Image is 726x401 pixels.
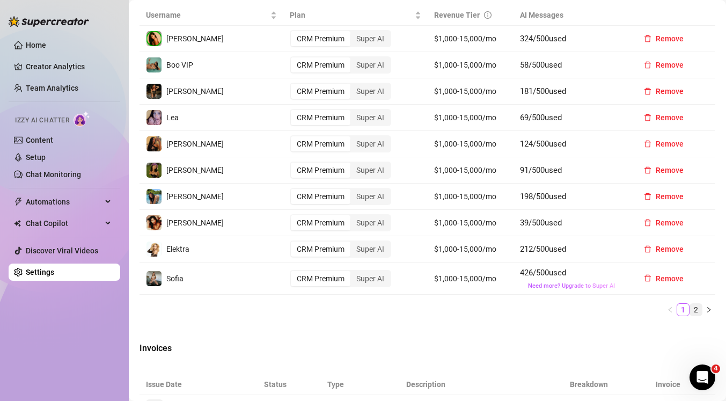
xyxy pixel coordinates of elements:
[656,34,684,43] span: Remove
[635,214,692,231] button: Remove
[702,303,715,316] li: Next Page
[350,57,390,72] div: Super AI
[290,270,391,287] div: segmented control
[350,271,390,286] div: Super AI
[690,303,702,316] li: 2
[146,136,162,151] img: Lucy
[656,87,684,96] span: Remove
[635,270,692,287] button: Remove
[146,31,162,46] img: Jade
[520,60,562,70] span: 58 / 500 used
[140,5,283,26] th: Username
[26,268,54,276] a: Settings
[428,105,514,131] td: $1,000-15,000/mo
[146,163,162,178] img: Dawn
[712,364,720,373] span: 4
[656,140,684,148] span: Remove
[15,115,69,126] span: Izzy AI Chatter
[528,282,615,289] span: Need more? Upgrade to Super AI
[166,61,193,69] span: Boo VIP
[667,307,673,313] span: left
[428,236,514,263] td: $1,000-15,000/mo
[644,219,651,227] span: delete
[635,30,692,47] button: Remove
[656,166,684,174] span: Remove
[146,84,162,99] img: Ańa
[677,303,690,316] li: 1
[706,307,712,313] span: right
[644,61,651,69] span: delete
[702,303,715,316] button: right
[291,189,350,204] div: CRM Premium
[321,374,400,395] th: Type
[166,34,224,43] span: [PERSON_NAME]
[428,131,514,157] td: $1,000-15,000/mo
[9,16,89,27] img: logo-BBDzfeDw.svg
[166,218,224,227] span: [PERSON_NAME]
[291,110,350,125] div: CRM Premium
[290,188,391,205] div: segmented control
[514,5,629,26] th: AI Messages
[520,192,566,201] span: 198 / 500 used
[291,163,350,178] div: CRM Premium
[428,210,514,236] td: $1,000-15,000/mo
[140,342,320,355] span: Invoices
[290,9,412,21] span: Plan
[664,303,677,316] button: left
[635,135,692,152] button: Remove
[26,58,112,75] a: Creator Analytics
[621,374,715,395] th: Invoice
[291,271,350,286] div: CRM Premium
[258,374,321,395] th: Status
[656,218,684,227] span: Remove
[350,136,390,151] div: Super AI
[644,274,651,282] span: delete
[290,30,391,47] div: segmented control
[146,215,162,230] img: Shay Baker
[290,162,391,179] div: segmented control
[656,245,684,253] span: Remove
[635,56,692,74] button: Remove
[146,189,162,204] img: Ella
[520,267,622,280] span: 426 / 500 used
[350,242,390,257] div: Super AI
[520,139,566,149] span: 124 / 500 used
[166,166,224,174] span: [PERSON_NAME]
[291,57,350,72] div: CRM Premium
[400,374,558,395] th: Description
[520,165,562,175] span: 91 / 500 used
[428,26,514,52] td: $1,000-15,000/mo
[656,192,684,201] span: Remove
[166,140,224,148] span: [PERSON_NAME]
[166,113,179,122] span: Lea
[26,246,98,255] a: Discover Viral Videos
[290,83,391,100] div: segmented control
[644,114,651,121] span: delete
[428,52,514,78] td: $1,000-15,000/mo
[290,214,391,231] div: segmented control
[690,364,715,390] iframe: Intercom live chat
[434,11,480,19] span: Revenue Tier
[644,35,651,42] span: delete
[644,245,651,253] span: delete
[644,193,651,200] span: delete
[428,78,514,105] td: $1,000-15,000/mo
[635,109,692,126] button: Remove
[290,135,391,152] div: segmented control
[656,61,684,69] span: Remove
[428,184,514,210] td: $1,000-15,000/mo
[26,153,46,162] a: Setup
[350,215,390,230] div: Super AI
[283,5,427,26] th: Plan
[291,31,350,46] div: CRM Premium
[428,157,514,184] td: $1,000-15,000/mo
[74,111,90,127] img: AI Chatter
[26,84,78,92] a: Team Analytics
[635,83,692,100] button: Remove
[146,110,162,125] img: Lea
[146,242,162,257] img: Elektra
[656,274,684,283] span: Remove
[291,84,350,99] div: CRM Premium
[290,240,391,258] div: segmented control
[664,303,677,316] li: Previous Page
